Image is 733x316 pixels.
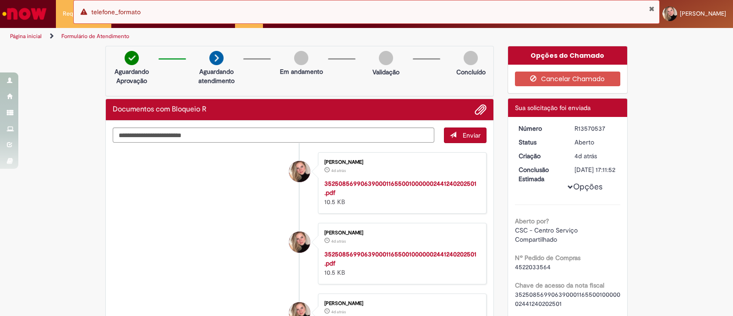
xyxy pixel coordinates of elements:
[475,104,487,116] button: Adicionar anexos
[515,72,621,86] button: Cancelar Chamado
[515,263,551,271] span: 4522033564
[512,151,568,161] dt: Criação
[289,161,310,182] div: Bianca Stefanovicians
[331,168,346,173] time: 26/09/2025 13:10:39
[444,128,487,143] button: Enviar
[113,128,434,143] textarea: Digite sua mensagem aqui...
[512,124,568,133] dt: Número
[464,51,478,65] img: img-circle-grey.png
[574,151,617,161] div: 26/09/2025 13:11:49
[463,131,481,139] span: Enviar
[508,46,628,65] div: Opções do Chamado
[372,67,399,77] p: Validação
[512,138,568,147] dt: Status
[574,152,597,160] span: 4d atrás
[379,51,393,65] img: img-circle-grey.png
[324,250,476,267] a: 35250856990639000116550010000002441240202501.pdf
[680,10,726,17] span: [PERSON_NAME]
[331,238,346,244] span: 4d atrás
[294,51,308,65] img: img-circle-grey.png
[515,281,604,289] b: Chave de acesso da nota fiscal
[1,5,48,23] img: ServiceNow
[10,33,42,40] a: Página inicial
[574,138,617,147] div: Aberto
[324,249,477,277] div: 10.5 KB
[209,51,224,65] img: arrow-next.png
[125,51,139,65] img: check-circle-green.png
[649,5,655,12] button: Fechar Notificação
[515,104,591,112] span: Sua solicitação foi enviada
[512,165,568,183] dt: Conclusão Estimada
[515,217,549,225] b: Aberto por?
[515,290,620,308] span: 35250856990639000116550010000002441240202501
[574,124,617,133] div: R13570537
[324,179,476,197] a: 35250856990639000116550010000002441240202501.pdf
[515,226,580,244] span: CSC - Centro Serviço Compartilhado
[194,67,239,85] p: Aguardando atendimento
[331,309,346,315] span: 4d atrás
[456,67,486,77] p: Concluído
[109,67,154,85] p: Aguardando Aprovação
[515,254,580,262] b: Nº Pedido de Compras
[280,67,323,76] p: Em andamento
[324,230,477,236] div: [PERSON_NAME]
[324,160,477,165] div: [PERSON_NAME]
[324,301,477,306] div: [PERSON_NAME]
[289,232,310,253] div: Bianca Stefanovicians
[324,179,477,206] div: 10.5 KB
[91,8,141,16] span: telefone_formato
[7,28,482,45] ul: Trilhas de página
[574,165,617,174] div: [DATE] 17:11:52
[331,168,346,173] span: 4d atrás
[61,33,129,40] a: Formulário de Atendimento
[331,309,346,315] time: 26/09/2025 13:10:07
[63,9,95,18] span: Requisições
[113,105,207,114] h2: Documentos com Bloqueio R Histórico de tíquete
[331,238,346,244] time: 26/09/2025 13:10:35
